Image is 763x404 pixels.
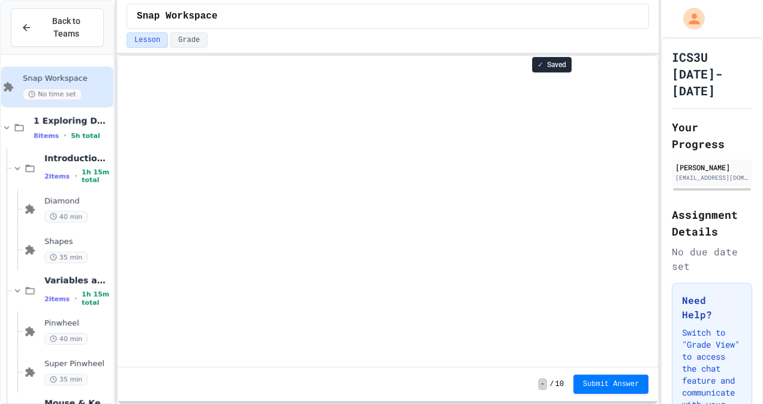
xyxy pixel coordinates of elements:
span: 1 Exploring Data [34,115,111,126]
span: Pinwheel [44,318,111,328]
span: 10 [555,379,563,389]
span: 2 items [44,173,70,180]
span: 35 min [44,252,88,263]
span: • [74,171,77,181]
button: Back to Teams [11,8,104,47]
div: My Account [671,5,708,32]
span: • [64,131,66,140]
span: Super Pinwheel [44,359,111,369]
h3: Need Help? [682,293,742,322]
span: 1h 15m total [82,291,111,306]
span: 40 min [44,211,88,222]
span: 2 items [44,295,70,303]
span: Back to Teams [39,15,94,40]
span: Shapes [44,237,111,247]
iframe: chat widget [713,356,751,392]
span: ✓ [537,60,543,70]
span: / [549,379,554,389]
span: Snap Workspace [23,74,111,84]
h2: Your Progress [672,119,752,152]
span: 8 items [34,132,59,140]
div: [EMAIL_ADDRESS][DOMAIN_NAME] [675,173,749,182]
span: Variables and Blocks [44,275,111,286]
iframe: Snap! Programming Environment [118,56,658,367]
span: 40 min [44,333,88,345]
span: Saved [547,60,566,70]
span: 1h 15m total [82,168,111,184]
h2: Assignment Details [672,206,752,240]
span: Snap Workspace [137,9,217,23]
button: Lesson [127,32,168,48]
span: Diamond [44,196,111,206]
h1: ICS3U [DATE]-[DATE] [672,49,752,99]
span: - [538,378,547,390]
div: No due date set [672,245,752,273]
button: Submit Answer [573,375,649,394]
span: 35 min [44,374,88,385]
span: No time set [23,89,82,100]
iframe: chat widget [663,304,751,355]
button: Grade [170,32,208,48]
span: Submit Answer [583,379,639,389]
span: Introduction to Snap [44,153,111,164]
span: 5h total [71,132,100,140]
span: • [74,294,77,303]
div: [PERSON_NAME] [675,162,749,173]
